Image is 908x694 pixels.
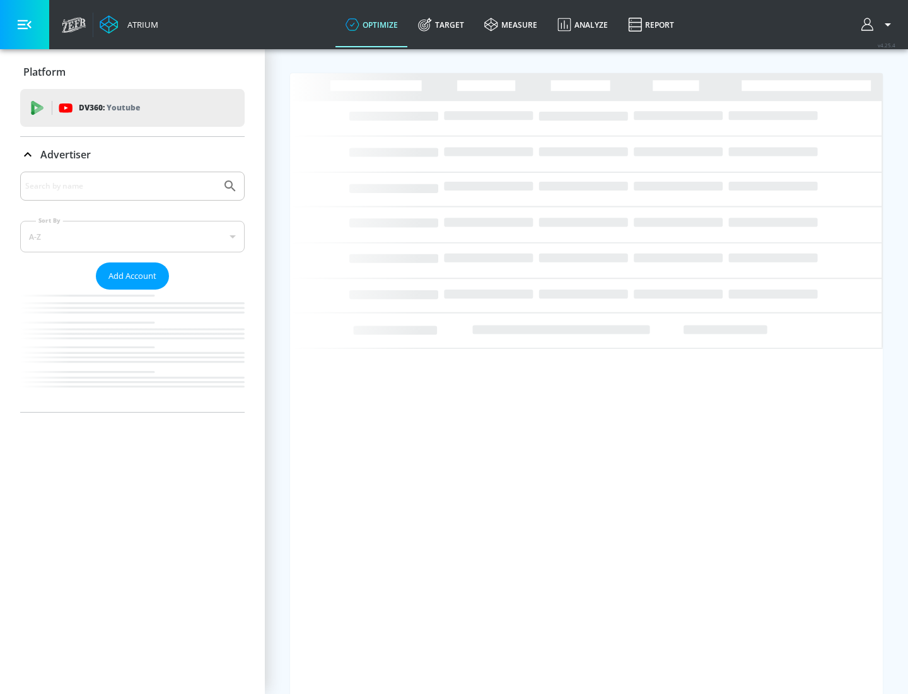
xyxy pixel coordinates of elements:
input: Search by name [25,178,216,194]
div: Atrium [122,19,158,30]
span: Add Account [108,269,156,283]
div: A-Z [20,221,245,252]
a: optimize [335,2,408,47]
a: Analyze [547,2,618,47]
p: Advertiser [40,148,91,162]
p: Youtube [107,101,140,114]
div: Advertiser [20,172,245,412]
a: Atrium [100,15,158,34]
p: Platform [23,65,66,79]
a: measure [474,2,547,47]
div: DV360: Youtube [20,89,245,127]
nav: list of Advertiser [20,290,245,412]
p: DV360: [79,101,140,115]
label: Sort By [36,216,63,225]
div: Platform [20,54,245,90]
button: Add Account [96,262,169,290]
a: Target [408,2,474,47]
a: Report [618,2,684,47]
span: v 4.25.4 [878,42,895,49]
div: Advertiser [20,137,245,172]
